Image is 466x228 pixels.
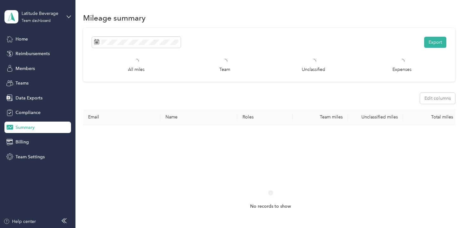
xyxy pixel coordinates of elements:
[83,15,146,21] h1: Mileage summary
[16,139,29,145] span: Billing
[16,154,45,160] span: Team Settings
[420,93,455,104] button: Edit columns
[16,80,29,86] span: Teams
[430,193,466,228] iframe: Everlance-gr Chat Button Frame
[219,66,230,73] p: Team
[16,36,28,42] span: Home
[16,109,41,116] span: Compliance
[16,50,50,57] span: Reimbursements
[293,109,348,125] th: Team miles
[83,109,160,125] th: Email
[128,66,145,73] p: All miles
[16,124,35,131] span: Summary
[16,95,42,101] span: Data Exports
[250,203,291,210] span: No records to show
[403,109,458,125] th: Total miles
[16,65,35,72] span: Members
[348,109,403,125] th: Unclassified miles
[160,109,238,125] th: Name
[237,109,293,125] th: Roles
[22,19,51,23] div: Team dashboard
[302,66,325,73] p: Unclassified
[22,10,61,17] div: Latitude Beverage
[424,37,446,48] button: Export
[392,66,411,73] p: Expenses
[3,218,36,225] button: Help center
